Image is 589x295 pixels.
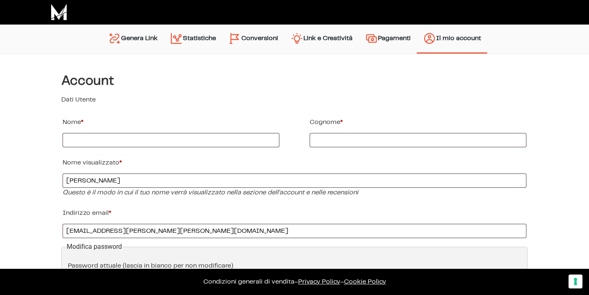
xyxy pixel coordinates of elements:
[310,116,526,129] label: Cognome
[170,32,183,45] img: stats.svg
[102,25,487,54] nav: Menu principale
[417,29,487,48] a: Il mio account
[290,32,303,45] img: creativity.svg
[359,29,417,50] a: Pagamenti
[284,29,359,50] a: Link e Creatività
[68,259,521,272] label: Password attuale (lascia in bianco per non modificare)
[63,116,279,129] label: Nome
[63,156,526,169] label: Nome visualizzato
[102,29,164,50] a: Genera Link
[63,207,526,220] label: Indirizzo email
[365,32,378,45] img: payments.svg
[298,279,340,285] a: Privacy Policy
[8,277,581,287] p: – –
[108,32,121,45] img: generate-link.svg
[569,275,582,288] button: Le tue preferenze relative al consenso per le tecnologie di tracciamento
[61,95,528,105] p: Dati Utente
[61,74,528,88] h4: Account
[67,242,122,252] legend: Modifica password
[228,32,241,45] img: conversion-2.svg
[344,279,386,285] span: Cookie Policy
[423,32,436,45] img: account.svg
[222,29,284,50] a: Conversioni
[164,29,222,50] a: Statistiche
[203,279,294,285] a: Condizioni generali di vendita
[63,189,358,196] em: Questo è il modo in cui il tuo nome verrà visualizzato nella sezione dell'account e nelle recensioni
